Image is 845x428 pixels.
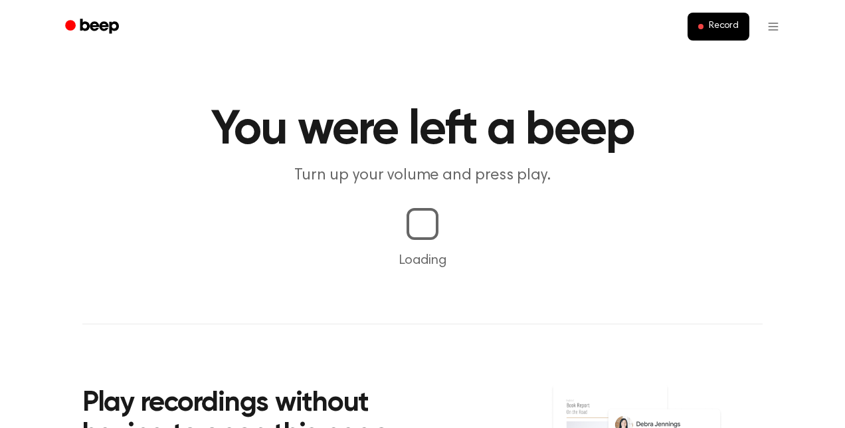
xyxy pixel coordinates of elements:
[709,21,739,33] span: Record
[688,13,749,41] button: Record
[167,165,678,187] p: Turn up your volume and press play.
[16,251,829,270] p: Loading
[757,11,789,43] button: Open menu
[82,106,763,154] h1: You were left a beep
[56,14,131,40] a: Beep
